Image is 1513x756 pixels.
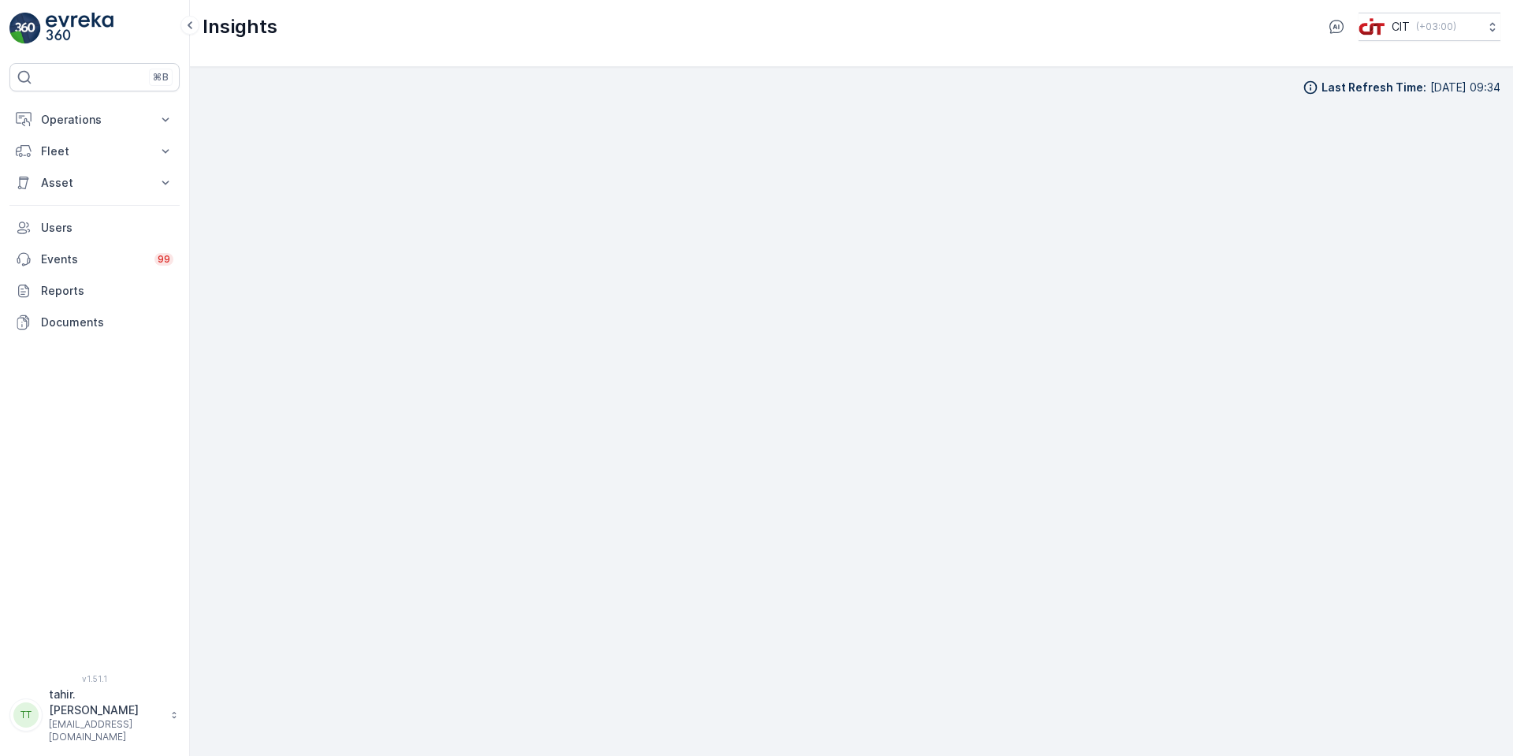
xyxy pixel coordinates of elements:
[49,718,162,743] p: [EMAIL_ADDRESS][DOMAIN_NAME]
[46,13,113,44] img: logo_light-DOdMpM7g.png
[157,252,171,266] p: 99
[41,251,145,267] p: Events
[9,136,180,167] button: Fleet
[49,687,162,718] p: tahir.[PERSON_NAME]
[203,14,277,39] p: Insights
[41,315,173,330] p: Documents
[9,687,180,743] button: TTtahir.[PERSON_NAME][EMAIL_ADDRESS][DOMAIN_NAME]
[1430,80,1500,95] p: [DATE] 09:34
[1416,20,1456,33] p: ( +03:00 )
[41,112,148,128] p: Operations
[1359,13,1500,41] button: CIT(+03:00)
[9,13,41,44] img: logo
[9,212,180,244] a: Users
[153,71,169,84] p: ⌘B
[9,674,180,683] span: v 1.51.1
[9,275,180,307] a: Reports
[1359,18,1385,35] img: cit-logo_pOk6rL0.png
[41,283,173,299] p: Reports
[1392,19,1410,35] p: CIT
[41,143,148,159] p: Fleet
[9,167,180,199] button: Asset
[9,307,180,338] a: Documents
[13,702,39,728] div: TT
[9,104,180,136] button: Operations
[9,244,180,275] a: Events99
[1322,80,1426,95] p: Last Refresh Time :
[41,220,173,236] p: Users
[41,175,148,191] p: Asset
